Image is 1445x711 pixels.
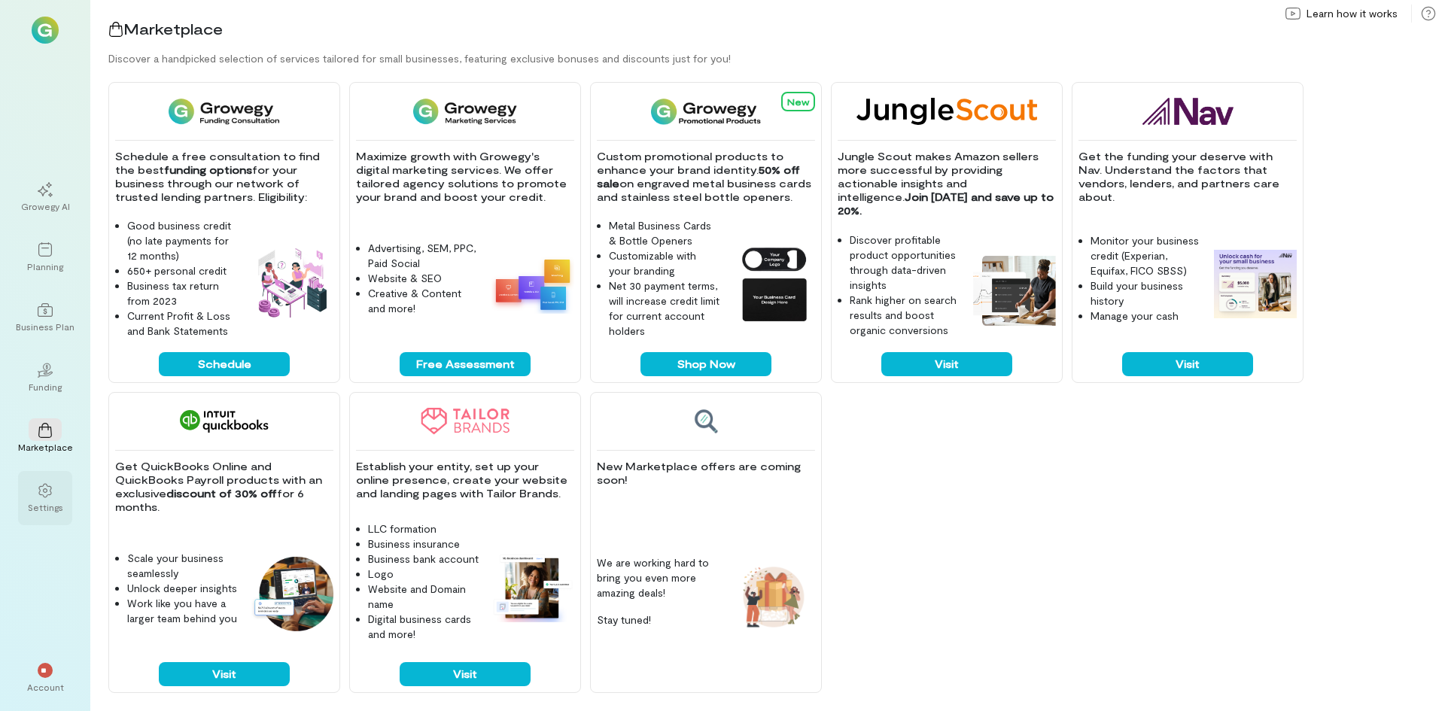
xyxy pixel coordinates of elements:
a: Funding [18,351,72,405]
button: Visit [400,662,531,686]
li: Metal Business Cards & Bottle Openers [609,218,720,248]
div: Business Plan [16,321,75,333]
li: Current Profit & Loss and Bank Statements [127,308,239,339]
li: Work like you have a larger team behind you [127,596,239,626]
img: Nav [1142,98,1234,125]
div: Account [27,681,64,693]
div: Marketplace [18,441,73,453]
li: Good business credit (no late payments for 12 months) [127,218,239,263]
li: Scale your business seamlessly [127,551,239,581]
img: QuickBooks feature [251,557,333,631]
a: Settings [18,471,72,525]
img: Coming soon feature [732,556,815,639]
strong: discount of 30% off [166,487,277,500]
li: Net 30 payment terms, will increase credit limit for current account holders [609,278,720,339]
p: New Marketplace offers are coming soon! [597,460,815,487]
p: Schedule a free consultation to find the best for your business through our network of trusted le... [115,150,333,204]
li: Website and Domain name [368,582,479,612]
li: Unlock deeper insights [127,581,239,596]
p: Jungle Scout makes Amazon sellers more successful by providing actionable insights and intelligence. [838,150,1056,217]
li: Build your business history [1091,278,1202,308]
li: 650+ personal credit [127,263,239,278]
img: Nav feature [1214,250,1297,319]
img: Coming soon [693,408,719,435]
span: Marketplace [123,20,223,38]
li: Creative & Content and more! [368,286,479,316]
p: Custom promotional products to enhance your brand identity. on engraved metal business cards and ... [597,150,815,204]
img: Jungle Scout [856,98,1037,125]
a: Marketplace [18,411,72,465]
li: Manage your cash [1091,308,1202,324]
li: LLC formation [368,521,479,536]
p: Establish your entity, set up your online presence, create your website and landing pages with Ta... [356,460,574,500]
div: Discover a handpicked selection of services tailored for small businesses, featuring exclusive bo... [108,51,1445,66]
li: Logo [368,567,479,582]
span: Learn how it works [1307,6,1398,21]
img: Jungle Scout feature [973,256,1056,326]
a: Planning [18,230,72,284]
img: Funding Consultation feature [251,242,333,325]
img: Growegy - Marketing Services [413,98,518,125]
p: Get the funding your deserve with Nav. Understand the factors that vendors, lenders, and partners... [1078,150,1297,204]
button: Visit [881,352,1012,376]
button: Free Assessment [400,352,531,376]
div: Planning [27,260,63,272]
img: Funding Consultation [169,98,279,125]
button: Schedule [159,352,290,376]
img: Growegy Promo Products feature [732,242,815,325]
li: Website & SEO [368,271,479,286]
div: Settings [28,501,63,513]
img: QuickBooks [180,408,269,435]
a: Business Plan [18,290,72,345]
li: Discover profitable product opportunities through data-driven insights [850,232,961,293]
li: Digital business cards and more! [368,612,479,642]
p: Stay tuned! [597,612,720,627]
li: Monitor your business credit (Experian, Equifax, FICO SBSS) [1091,233,1202,278]
div: Funding [29,381,62,393]
div: Growegy AI [21,200,70,212]
li: Business insurance [368,536,479,551]
li: Business bank account [368,551,479,567]
span: New [787,96,809,107]
li: Rank higher on search results and boost organic conversions [850,293,961,338]
strong: 50% off sale [597,163,803,190]
button: Visit [1122,352,1253,376]
p: We are working hard to bring you even more amazing deals! [597,555,720,600]
button: Shop Now [640,352,771,376]
img: Tailor Brands [421,408,510,435]
li: Customizable with your branding [609,248,720,278]
p: Get QuickBooks Online and QuickBooks Payroll products with an exclusive for 6 months. [115,460,333,514]
li: Business tax return from 2023 [127,278,239,308]
li: Advertising, SEM, PPC, Paid Social [368,241,479,271]
img: Growegy - Marketing Services feature [491,254,574,314]
p: Maximize growth with Growegy's digital marketing services. We offer tailored agency solutions to ... [356,150,574,204]
strong: funding options [164,163,252,176]
button: Visit [159,662,290,686]
strong: Join [DATE] and save up to 20%. [838,190,1057,217]
img: Tailor Brands feature [491,552,574,623]
img: Growegy Promo Products [651,98,762,125]
a: Growegy AI [18,170,72,224]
